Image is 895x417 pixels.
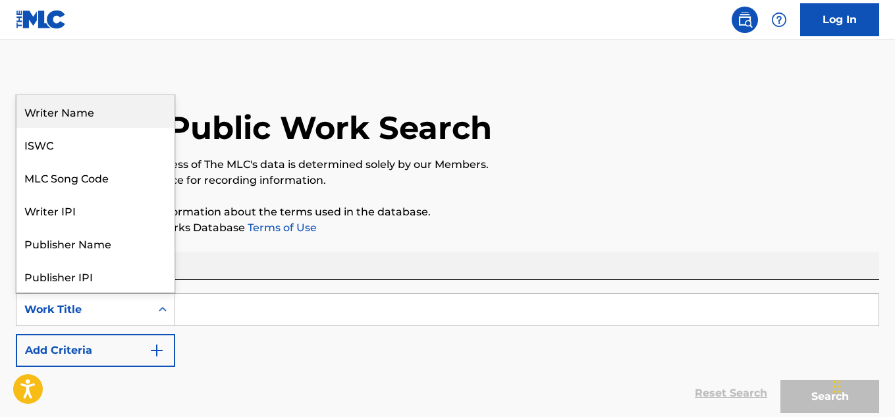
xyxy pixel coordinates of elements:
img: help [771,12,787,28]
div: Help [766,7,792,33]
button: Add Criteria [16,334,175,367]
p: The accuracy and completeness of The MLC's data is determined solely by our Members. [16,157,879,173]
img: MLC Logo [16,10,67,29]
p: It is not an authoritative source for recording information. [16,173,879,188]
div: Drag [833,367,841,406]
iframe: Chat Widget [829,354,895,417]
p: Please review the Musical Works Database [16,220,879,236]
p: Please for more information about the terms used in the database. [16,204,879,220]
div: Work Title [24,302,143,318]
h1: The MLC Public Work Search [16,108,492,148]
a: Log In [800,3,879,36]
div: Publisher IPI [16,260,175,292]
a: Terms of Use [245,221,317,234]
div: Writer Name [16,95,175,128]
a: Public Search [732,7,758,33]
div: MLC Song Code [16,161,175,194]
img: search [737,12,753,28]
div: Publisher Name [16,227,175,260]
div: Writer IPI [16,194,175,227]
img: 9d2ae6d4665cec9f34b9.svg [149,343,165,358]
div: ISWC [16,128,175,161]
